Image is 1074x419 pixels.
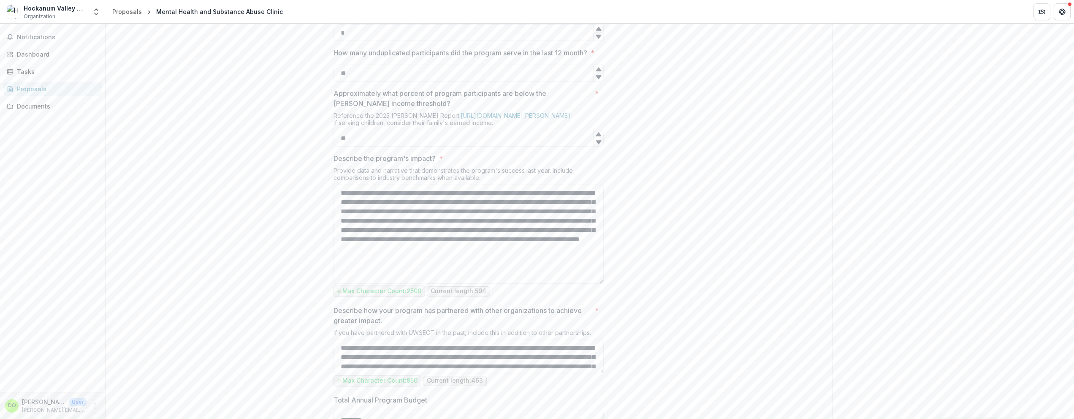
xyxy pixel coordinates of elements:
p: Total Annual Program Budget [334,395,427,405]
a: Proposals [109,5,145,18]
div: David O'Rourke [8,403,16,408]
p: Max Character Count: 2500 [342,288,421,295]
div: Proposals [17,84,95,93]
p: [PERSON_NAME][EMAIL_ADDRESS][DOMAIN_NAME] [22,406,87,414]
div: Provide data and narrative that demonstrates the program's success last year. Include comparisons... [334,167,604,185]
button: Partners [1033,3,1050,20]
p: User [69,398,87,406]
nav: breadcrumb [109,5,286,18]
span: Organization [24,13,55,20]
p: Max Character Count: 850 [342,377,418,384]
img: Hockanum Valley Community Council, Inc. [7,5,20,19]
a: Proposals [3,82,102,96]
div: Tasks [17,67,95,76]
p: [PERSON_NAME] [22,397,66,406]
div: If you have partnered with UWSECT in the past, include this in addition to other partnerships. [334,329,604,340]
div: Mental Health and Substance Abuse Clinic [156,7,283,16]
a: Documents [3,99,102,113]
p: Current length: 463 [427,377,483,384]
p: How many unduplicated participants did the program serve in the last 12 month? [334,48,587,58]
button: More [90,401,100,411]
a: Tasks [3,65,102,79]
button: Notifications [3,30,102,44]
a: [URL][DOMAIN_NAME][PERSON_NAME] [461,112,570,119]
div: Hockanum Valley Community Council, Inc. [24,4,87,13]
p: Describe the program's impact? [334,153,436,163]
p: Current length: 594 [431,288,486,295]
div: Documents [17,102,95,111]
div: Proposals [112,7,142,16]
div: Reference the 2025 [PERSON_NAME] Report: If serving children, consider their family's earned income. [334,112,604,130]
button: Get Help [1054,3,1071,20]
span: Notifications [17,34,98,41]
button: Open entity switcher [90,3,102,20]
a: Dashboard [3,47,102,61]
p: Approximately what percent of program participants are below the [PERSON_NAME] income threshold? [334,88,591,109]
p: Describe how your program has partnered with other organizations to achieve greater impact. [334,305,591,326]
div: Dashboard [17,50,95,59]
